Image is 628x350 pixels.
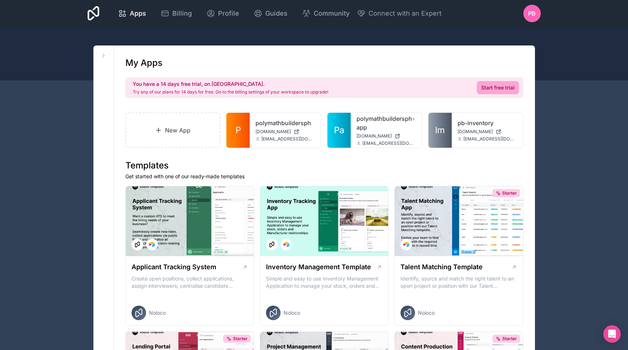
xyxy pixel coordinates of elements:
[458,129,517,135] a: [DOMAIN_NAME]
[502,336,517,342] span: Starter
[255,129,291,135] span: [DOMAIN_NAME]
[435,124,445,136] span: Im
[233,336,247,342] span: Starter
[458,119,517,127] a: pb-inventory
[125,160,523,171] h1: Templates
[314,8,350,19] span: Community
[357,114,416,132] a: polymathbuildersph-app
[255,129,315,135] a: [DOMAIN_NAME]
[418,309,435,317] span: Noloco
[112,5,152,21] a: Apps
[463,136,517,142] span: [EMAIL_ADDRESS][DOMAIN_NAME]
[155,5,198,21] a: Billing
[334,124,344,136] span: Pa
[528,9,536,18] span: PB
[283,309,300,317] span: Noloco
[133,80,328,88] h2: You have a 14 days free trial, on [GEOGRAPHIC_DATA].
[261,136,315,142] span: [EMAIL_ADDRESS][DOMAIN_NAME]
[226,113,250,148] a: P
[149,242,155,247] img: Airtable Logo
[248,5,293,21] a: Guides
[283,242,289,247] img: Airtable Logo
[327,113,351,148] a: Pa
[369,8,442,19] span: Connect with an Expert
[132,275,248,290] p: Create open positions, collect applications, assign interviewers, centralise candidate feedback a...
[130,8,146,19] span: Apps
[255,119,315,127] a: polymathbuildersph
[403,242,409,247] img: Airtable Logo
[172,8,192,19] span: Billing
[266,275,382,290] p: Simple and easy to use Inventory Management Application to manage your stock, orders and Manufact...
[357,133,416,139] a: [DOMAIN_NAME]
[125,57,162,69] h1: My Apps
[400,262,483,272] h1: Talent Matching Template
[235,124,241,136] span: P
[201,5,245,21] a: Profile
[132,262,216,272] h1: Applicant Tracking System
[149,309,166,317] span: Noloco
[265,8,287,19] span: Guides
[603,325,621,343] div: Open Intercom Messenger
[502,190,517,196] span: Starter
[477,81,519,94] a: Start free trial
[133,89,328,95] p: Try any of our plans for 14 days for free. Go to the billing settings of your workspace to upgrade!
[357,133,392,139] span: [DOMAIN_NAME]
[125,112,221,148] a: New App
[125,173,523,180] p: Get started with one of our ready-made templates
[218,8,239,19] span: Profile
[296,5,355,21] a: Community
[428,113,452,148] a: Im
[458,129,493,135] span: [DOMAIN_NAME]
[266,262,371,272] h1: Inventory Management Template
[362,140,416,146] span: [EMAIL_ADDRESS][DOMAIN_NAME]
[400,275,517,290] p: Identify, source and match the right talent to an open project or position with our Talent Matchi...
[357,8,442,19] button: Connect with an Expert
